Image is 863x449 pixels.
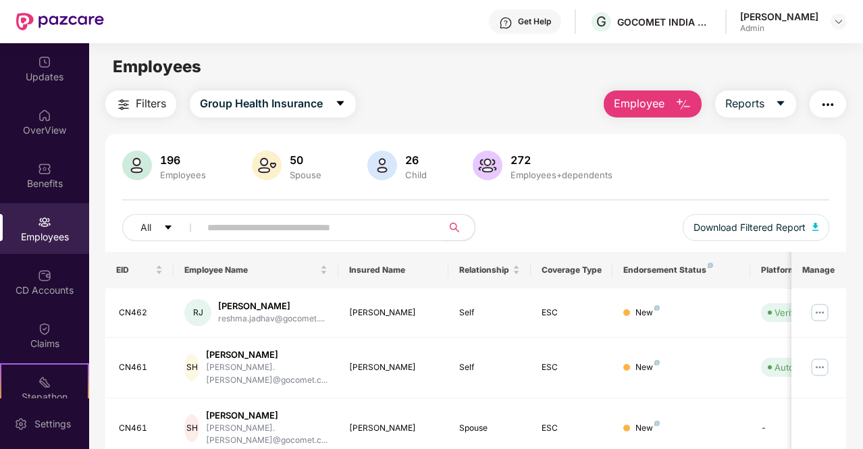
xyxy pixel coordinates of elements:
[617,16,712,28] div: GOCOMET INDIA PRIVATE LIMITED
[508,169,615,180] div: Employees+dependents
[287,153,324,167] div: 50
[775,361,829,374] div: Auto Verified
[635,422,660,435] div: New
[122,151,152,180] img: svg+xml;base64,PHN2ZyB4bWxucz0iaHR0cDovL3d3dy53My5vcmcvMjAwMC9zdmciIHhtbG5zOnhsaW5rPSJodHRwOi8vd3...
[116,265,153,275] span: EID
[402,153,429,167] div: 26
[335,98,346,110] span: caret-down
[14,417,28,431] img: svg+xml;base64,PHN2ZyBpZD0iU2V0dGluZy0yMHgyMCIgeG1sbnM9Imh0dHA6Ly93d3cudzMub3JnLzIwMDAvc3ZnIiB3aW...
[508,153,615,167] div: 272
[809,356,831,378] img: manageButton
[163,223,173,234] span: caret-down
[442,222,468,233] span: search
[218,300,325,313] div: [PERSON_NAME]
[459,265,510,275] span: Relationship
[287,169,324,180] div: Spouse
[675,97,691,113] img: svg+xml;base64,PHN2ZyB4bWxucz0iaHR0cDovL3d3dy53My5vcmcvMjAwMC9zdmciIHhtbG5zOnhsaW5rPSJodHRwOi8vd3...
[113,57,201,76] span: Employees
[119,361,163,374] div: CN461
[791,252,846,288] th: Manage
[38,322,51,336] img: svg+xml;base64,PHN2ZyBpZD0iQ2xhaW0iIHhtbG5zPSJodHRwOi8vd3d3LnczLm9yZy8yMDAwL3N2ZyIgd2lkdGg9IjIwIi...
[184,265,317,275] span: Employee Name
[38,162,51,176] img: svg+xml;base64,PHN2ZyBpZD0iQmVuZWZpdHMiIHhtbG5zPSJodHRwOi8vd3d3LnczLm9yZy8yMDAwL3N2ZyIgd2lkdGg9Ij...
[30,417,75,431] div: Settings
[38,375,51,389] img: svg+xml;base64,PHN2ZyB4bWxucz0iaHR0cDovL3d3dy53My5vcmcvMjAwMC9zdmciIHdpZHRoPSIyMSIgaGVpZ2h0PSIyMC...
[157,169,209,180] div: Employees
[206,361,328,387] div: [PERSON_NAME].[PERSON_NAME]@gocomet.c...
[367,151,397,180] img: svg+xml;base64,PHN2ZyB4bWxucz0iaHR0cDovL3d3dy53My5vcmcvMjAwMC9zdmciIHhtbG5zOnhsaW5rPSJodHRwOi8vd3...
[349,307,438,319] div: [PERSON_NAME]
[1,390,88,404] div: Stepathon
[740,10,818,23] div: [PERSON_NAME]
[122,214,205,241] button: Allcaret-down
[518,16,551,27] div: Get Help
[38,109,51,122] img: svg+xml;base64,PHN2ZyBpZD0iSG9tZSIgeG1sbnM9Imh0dHA6Ly93d3cudzMub3JnLzIwMDAvc3ZnIiB3aWR0aD0iMjAiIG...
[38,269,51,282] img: svg+xml;base64,PHN2ZyBpZD0iQ0RfQWNjb3VudHMiIGRhdGEtbmFtZT0iQ0QgQWNjb3VudHMiIHhtbG5zPSJodHRwOi8vd3...
[740,23,818,34] div: Admin
[635,307,660,319] div: New
[16,13,104,30] img: New Pazcare Logo
[775,98,786,110] span: caret-down
[184,354,199,381] div: SH
[442,214,475,241] button: search
[812,223,819,231] img: svg+xml;base64,PHN2ZyB4bWxucz0iaHR0cDovL3d3dy53My5vcmcvMjAwMC9zdmciIHhtbG5zOnhsaW5rPSJodHRwOi8vd3...
[775,306,807,319] div: Verified
[708,263,713,268] img: svg+xml;base64,PHN2ZyB4bWxucz0iaHR0cDovL3d3dy53My5vcmcvMjAwMC9zdmciIHdpZHRoPSI4IiBoZWlnaHQ9IjgiIH...
[206,348,328,361] div: [PERSON_NAME]
[542,422,602,435] div: ESC
[604,90,702,117] button: Employee
[105,252,174,288] th: EID
[218,313,325,325] div: reshma.jadhav@gocomet....
[402,169,429,180] div: Child
[614,95,664,112] span: Employee
[654,421,660,426] img: svg+xml;base64,PHN2ZyB4bWxucz0iaHR0cDovL3d3dy53My5vcmcvMjAwMC9zdmciIHdpZHRoPSI4IiBoZWlnaHQ9IjgiIH...
[596,14,606,30] span: G
[206,422,328,448] div: [PERSON_NAME].[PERSON_NAME]@gocomet.c...
[715,90,796,117] button: Reportscaret-down
[542,307,602,319] div: ESC
[833,16,844,27] img: svg+xml;base64,PHN2ZyBpZD0iRHJvcGRvd24tMzJ4MzIiIHhtbG5zPSJodHRwOi8vd3d3LnczLm9yZy8yMDAwL3N2ZyIgd2...
[531,252,613,288] th: Coverage Type
[459,361,520,374] div: Self
[349,361,438,374] div: [PERSON_NAME]
[725,95,764,112] span: Reports
[459,422,520,435] div: Spouse
[38,215,51,229] img: svg+xml;base64,PHN2ZyBpZD0iRW1wbG95ZWVzIiB4bWxucz0iaHR0cDovL3d3dy53My5vcmcvMjAwMC9zdmciIHdpZHRoPS...
[499,16,513,30] img: svg+xml;base64,PHN2ZyBpZD0iSGVscC0zMngzMiIgeG1sbnM9Imh0dHA6Ly93d3cudzMub3JnLzIwMDAvc3ZnIiB3aWR0aD...
[473,151,502,180] img: svg+xml;base64,PHN2ZyB4bWxucz0iaHR0cDovL3d3dy53My5vcmcvMjAwMC9zdmciIHhtbG5zOnhsaW5rPSJodHRwOi8vd3...
[349,422,438,435] div: [PERSON_NAME]
[623,265,739,275] div: Endorsement Status
[136,95,166,112] span: Filters
[115,97,132,113] img: svg+xml;base64,PHN2ZyB4bWxucz0iaHR0cDovL3d3dy53My5vcmcvMjAwMC9zdmciIHdpZHRoPSIyNCIgaGVpZ2h0PSIyNC...
[448,252,531,288] th: Relationship
[174,252,338,288] th: Employee Name
[761,265,835,275] div: Platform Status
[157,153,209,167] div: 196
[119,422,163,435] div: CN461
[140,220,151,235] span: All
[694,220,806,235] span: Download Filtered Report
[654,360,660,365] img: svg+xml;base64,PHN2ZyB4bWxucz0iaHR0cDovL3d3dy53My5vcmcvMjAwMC9zdmciIHdpZHRoPSI4IiBoZWlnaHQ9IjgiIH...
[190,90,356,117] button: Group Health Insurancecaret-down
[206,409,328,422] div: [PERSON_NAME]
[119,307,163,319] div: CN462
[338,252,448,288] th: Insured Name
[38,55,51,69] img: svg+xml;base64,PHN2ZyBpZD0iVXBkYXRlZCIgeG1sbnM9Imh0dHA6Ly93d3cudzMub3JnLzIwMDAvc3ZnIiB3aWR0aD0iMj...
[635,361,660,374] div: New
[683,214,830,241] button: Download Filtered Report
[200,95,323,112] span: Group Health Insurance
[542,361,602,374] div: ESC
[184,415,199,442] div: SH
[459,307,520,319] div: Self
[184,299,211,326] div: RJ
[252,151,282,180] img: svg+xml;base64,PHN2ZyB4bWxucz0iaHR0cDovL3d3dy53My5vcmcvMjAwMC9zdmciIHhtbG5zOnhsaW5rPSJodHRwOi8vd3...
[820,97,836,113] img: svg+xml;base64,PHN2ZyB4bWxucz0iaHR0cDovL3d3dy53My5vcmcvMjAwMC9zdmciIHdpZHRoPSIyNCIgaGVpZ2h0PSIyNC...
[654,305,660,311] img: svg+xml;base64,PHN2ZyB4bWxucz0iaHR0cDovL3d3dy53My5vcmcvMjAwMC9zdmciIHdpZHRoPSI4IiBoZWlnaHQ9IjgiIH...
[809,302,831,323] img: manageButton
[105,90,176,117] button: Filters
